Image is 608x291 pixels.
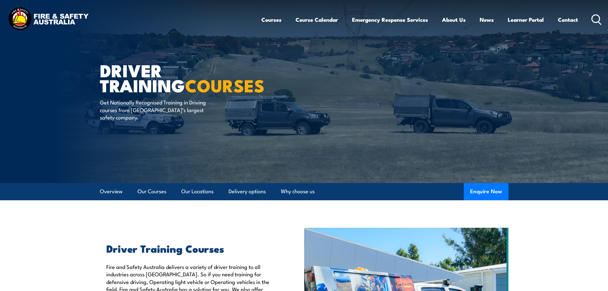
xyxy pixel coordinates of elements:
[464,183,508,200] button: Enquire Now
[261,11,281,28] a: Courses
[229,183,266,200] a: Delivery options
[442,11,466,28] a: About Us
[139,113,148,121] a: test
[100,63,258,92] h1: Driver Training
[352,11,428,28] a: Emergency Response Services
[281,183,315,200] a: Why choose us
[181,183,214,200] a: Our Locations
[296,11,338,28] a: Course Calendar
[508,11,544,28] a: Learner Portal
[100,98,216,121] p: Get Nationally Recognised Training in Driving courses from [GEOGRAPHIC_DATA]’s largest safety com...
[558,11,578,28] a: Contact
[480,11,494,28] a: News
[138,183,166,200] a: Our Courses
[185,72,265,98] strong: COURSES
[100,183,123,200] a: Overview
[106,244,275,253] h2: Driver Training Courses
